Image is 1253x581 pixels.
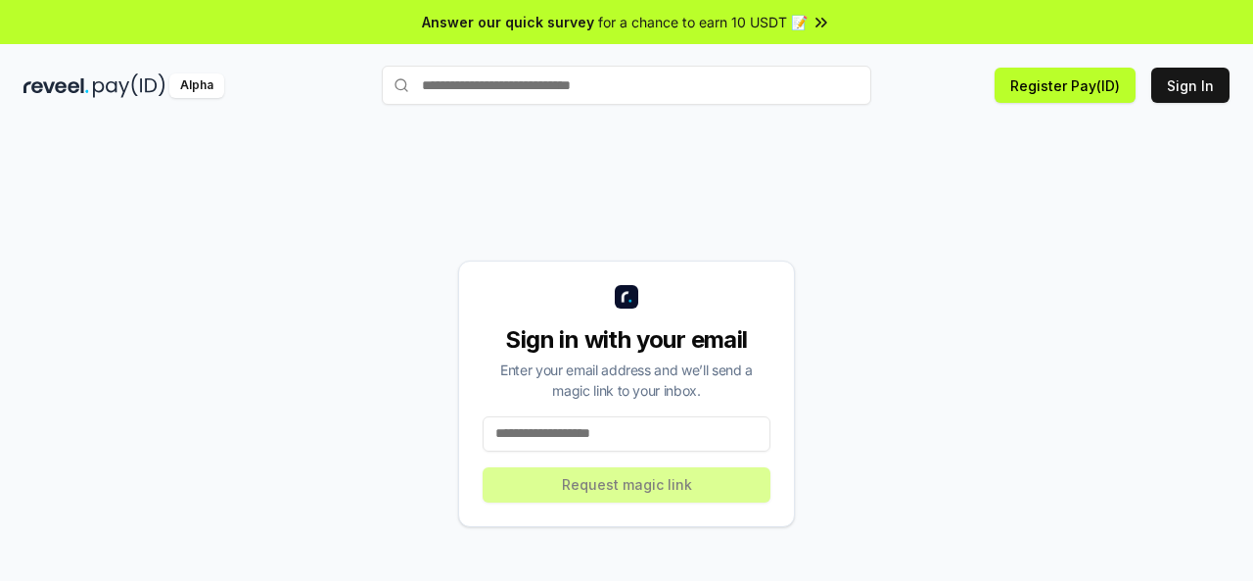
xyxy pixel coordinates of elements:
button: Sign In [1151,68,1230,103]
span: Answer our quick survey [422,12,594,32]
div: Sign in with your email [483,324,770,356]
span: for a chance to earn 10 USDT 📝 [598,12,808,32]
button: Register Pay(ID) [995,68,1136,103]
img: pay_id [93,73,165,98]
div: Enter your email address and we’ll send a magic link to your inbox. [483,360,770,401]
img: reveel_dark [23,73,89,98]
img: logo_small [615,285,638,309]
div: Alpha [169,73,224,98]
